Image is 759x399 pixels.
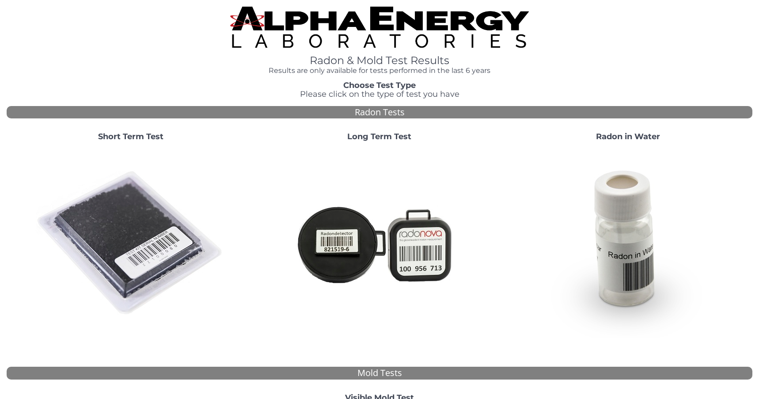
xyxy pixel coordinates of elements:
div: Radon Tests [7,106,752,119]
strong: Radon in Water [596,132,660,141]
span: Please click on the type of test you have [300,89,459,99]
div: Mold Tests [7,367,752,380]
h4: Results are only available for tests performed in the last 6 years [230,67,528,75]
img: ShortTerm.jpg [36,148,226,338]
h1: Radon & Mold Test Results [230,55,528,66]
img: TightCrop.jpg [230,7,528,48]
img: RadoninWater.jpg [533,148,723,338]
strong: Long Term Test [347,132,411,141]
strong: Choose Test Type [343,80,416,90]
img: Radtrak2vsRadtrak3.jpg [285,148,474,338]
strong: Short Term Test [98,132,163,141]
